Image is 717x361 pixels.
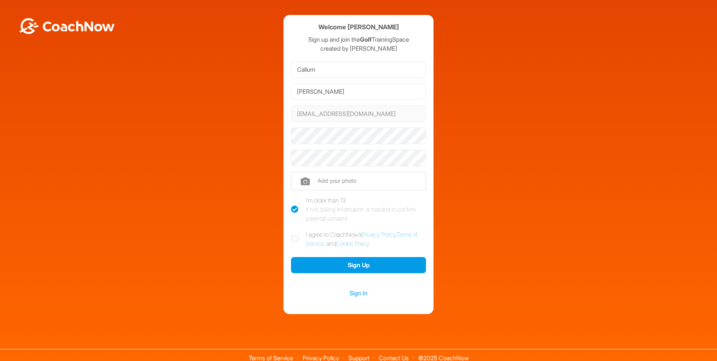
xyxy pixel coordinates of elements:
[291,61,426,78] input: First Name
[291,44,426,53] p: created by [PERSON_NAME]
[291,288,426,298] a: Sign In
[362,231,396,238] a: Privacy Policy
[306,205,426,223] div: If not, billing information is needed to confirm parental consent.
[318,23,399,32] h4: Welcome [PERSON_NAME]
[306,196,426,223] div: I'm older than 13
[291,35,426,44] p: Sign up and join the TrainingSpace
[291,105,426,122] input: Email
[291,257,426,273] button: Sign Up
[336,240,369,247] a: Cookie Policy
[18,18,115,34] img: BwLJSsUCoWCh5upNqxVrqldRgqLPVwmV24tXu5FoVAoFEpwwqQ3VIfuoInZCoVCoTD4vwADAC3ZFMkVEQFDAAAAAElFTkSuQmCC
[360,36,372,43] strong: Golf
[306,231,417,247] a: Terms of Service
[291,83,426,100] input: Last Name
[291,230,426,248] label: I agree to CoachNow's , , and .
[414,349,472,361] span: © 2025 CoachNow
